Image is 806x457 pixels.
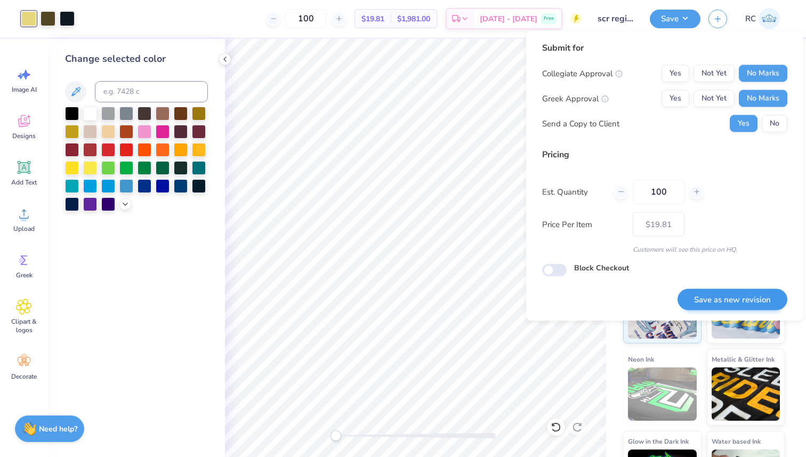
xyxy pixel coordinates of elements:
span: $19.81 [361,13,384,25]
span: Designs [12,132,36,140]
div: Send a Copy to Client [542,117,619,130]
div: Accessibility label [331,430,341,441]
span: Clipart & logos [6,317,42,334]
div: Pricing [542,148,787,161]
button: Yes [662,65,689,82]
span: Upload [13,225,35,233]
span: Free [544,15,554,22]
span: Add Text [11,178,37,187]
button: Yes [730,115,757,132]
div: Collegiate Approval [542,67,623,79]
label: Est. Quantity [542,186,606,198]
span: Metallic & Glitter Ink [712,354,775,365]
div: Change selected color [65,52,208,66]
a: RC [740,8,785,29]
strong: Need help? [39,424,77,434]
span: [DATE] - [DATE] [480,13,537,25]
img: Metallic & Glitter Ink [712,367,780,421]
button: Yes [662,90,689,107]
div: Submit for [542,42,787,54]
span: $1,981.00 [397,13,430,25]
label: Block Checkout [574,262,629,274]
button: No Marks [739,65,787,82]
img: Neon Ink [628,367,697,421]
span: Image AI [12,85,37,94]
button: Save as new revision [678,288,787,310]
span: Glow in the Dark Ink [628,436,689,447]
input: – – [633,180,684,204]
input: e.g. 7428 c [95,81,208,102]
img: Rohan Chaurasia [759,8,780,29]
label: Price Per Item [542,218,625,230]
button: No Marks [739,90,787,107]
button: Save [650,10,700,28]
button: No [762,115,787,132]
button: Not Yet [694,65,735,82]
input: Untitled Design [590,8,642,29]
span: Greek [16,271,33,279]
div: Greek Approval [542,92,609,105]
button: Not Yet [694,90,735,107]
span: Neon Ink [628,354,654,365]
span: Water based Ink [712,436,761,447]
input: – – [285,9,327,28]
div: Customers will see this price on HQ. [542,245,787,254]
span: Decorate [11,372,37,381]
span: RC [745,13,756,25]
